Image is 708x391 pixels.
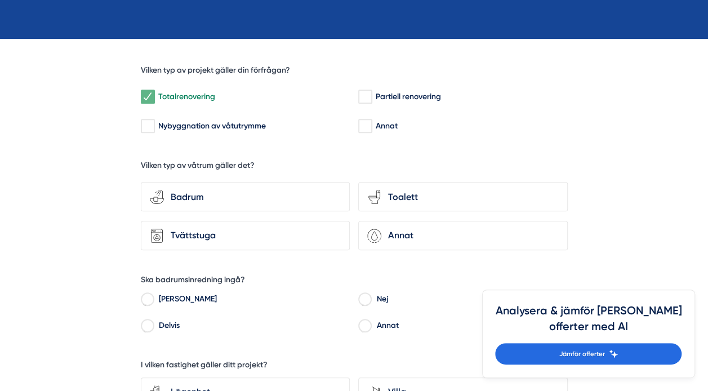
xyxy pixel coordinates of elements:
[495,343,682,365] a: Jämför offerter
[141,121,154,132] input: Nybyggnation av våtutrymme
[141,322,154,332] input: Delvis
[358,91,371,103] input: Partiell renovering
[358,322,371,332] input: Annat
[141,359,268,374] h5: I vilken fastighet gäller ditt projekt?
[358,121,371,132] input: Annat
[559,349,604,359] span: Jämför offerter
[141,65,290,79] h5: Vilken typ av projekt gäller din förfrågan?
[141,91,154,103] input: Totalrenovering
[371,292,568,309] label: Nej
[153,318,350,335] label: Delvis
[141,160,255,174] h5: Vilken typ av våtrum gäller det?
[358,296,371,306] input: Nej
[153,292,350,309] label: [PERSON_NAME]
[371,318,568,335] label: Annat
[141,274,245,288] h5: Ska badrumsinredning ingå?
[495,303,682,343] h4: Analysera & jämför [PERSON_NAME] offerter med AI
[141,296,154,306] input: Ja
